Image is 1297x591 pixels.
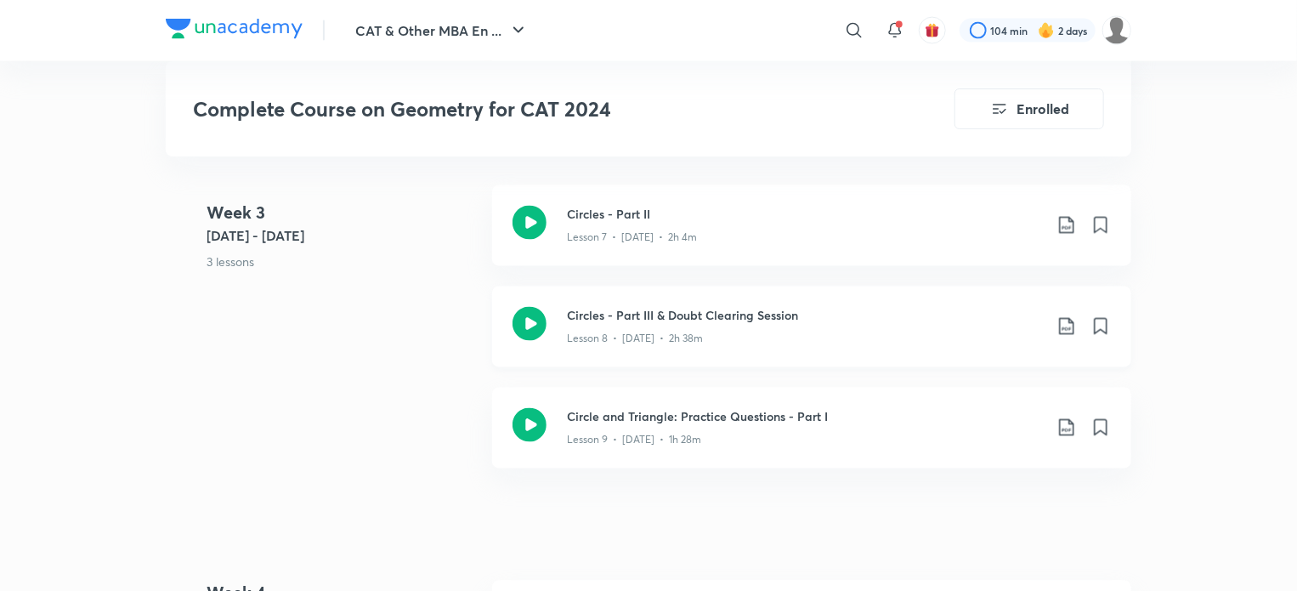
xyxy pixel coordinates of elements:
[567,408,1043,426] h3: Circle and Triangle: Practice Questions - Part I
[492,388,1131,489] a: Circle and Triangle: Practice Questions - Part ILesson 9 • [DATE] • 1h 28m
[567,332,703,347] p: Lesson 8 • [DATE] • 2h 38m
[567,433,701,448] p: Lesson 9 • [DATE] • 1h 28m
[166,19,303,43] a: Company Logo
[166,19,303,39] img: Company Logo
[567,206,1043,224] h3: Circles - Part II
[567,307,1043,325] h3: Circles - Part III & Doubt Clearing Session
[492,287,1131,388] a: Circles - Part III & Doubt Clearing SessionLesson 8 • [DATE] • 2h 38m
[345,14,539,48] button: CAT & Other MBA En ...
[1038,22,1055,39] img: streak
[954,88,1104,129] button: Enrolled
[193,97,858,122] h3: Complete Course on Geometry for CAT 2024
[919,17,946,44] button: avatar
[1102,16,1131,45] img: Anubhav Singh
[567,230,697,246] p: Lesson 7 • [DATE] • 2h 4m
[925,23,940,38] img: avatar
[207,225,479,246] h5: [DATE] - [DATE]
[492,185,1131,287] a: Circles - Part IILesson 7 • [DATE] • 2h 4m
[207,253,479,270] p: 3 lessons
[207,200,479,225] h4: Week 3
